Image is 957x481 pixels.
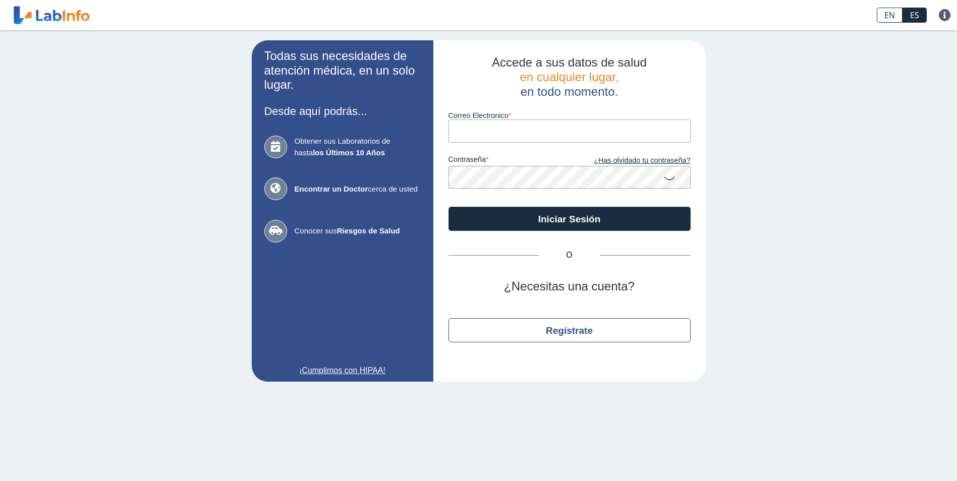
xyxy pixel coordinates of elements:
[448,279,691,294] h2: ¿Necesitas una cuenta?
[295,184,421,195] span: cerca de usted
[337,226,400,235] b: Riesgos de Salud
[877,8,903,23] a: EN
[539,249,600,261] span: O
[264,49,421,92] h2: Todas sus necesidades de atención médica, en un solo lugar.
[520,70,618,84] span: en cualquier lugar,
[492,55,647,69] span: Accede a sus datos de salud
[448,207,691,231] button: Iniciar Sesión
[313,148,385,157] b: los Últimos 10 Años
[295,185,368,193] b: Encontrar un Doctor
[264,365,421,377] a: ¡Cumplimos con HIPAA!
[521,85,618,98] span: en todo momento.
[295,225,421,237] span: Conocer sus
[295,136,421,158] span: Obtener sus Laboratorios de hasta
[264,105,421,117] h3: Desde aquí podrás...
[448,318,691,342] button: Regístrate
[448,155,570,166] label: contraseña
[570,155,691,166] a: ¿Has olvidado tu contraseña?
[448,111,691,119] label: Correo Electronico
[903,8,927,23] a: ES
